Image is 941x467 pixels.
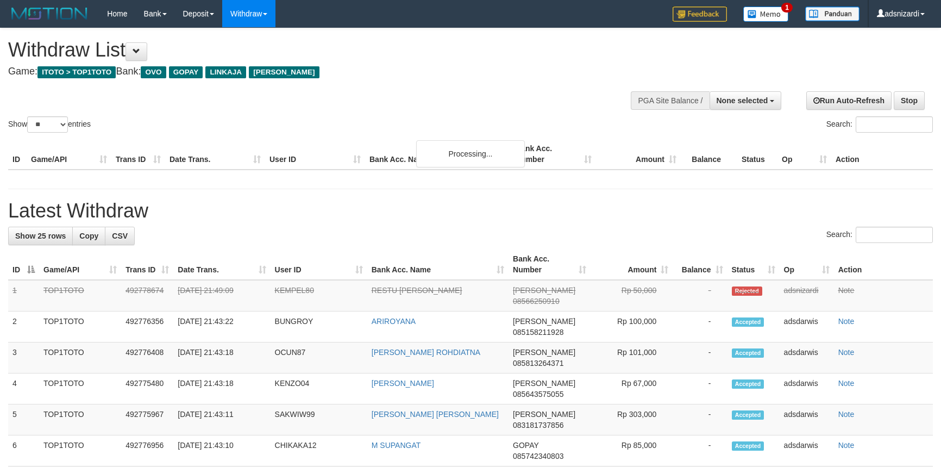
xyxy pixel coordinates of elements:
[105,227,135,245] a: CSV
[121,280,173,312] td: 492778674
[781,3,793,13] span: 1
[121,373,173,404] td: 492775480
[8,66,617,77] h4: Game: Bank:
[8,249,39,280] th: ID: activate to sort column descending
[39,435,121,466] td: TOP1TOTO
[673,280,727,312] td: -
[732,379,764,389] span: Accepted
[8,280,39,312] td: 1
[856,116,933,133] input: Search:
[513,328,563,337] span: Copy 085158211928 to clipboard
[806,91,892,110] a: Run Auto-Refresh
[732,348,764,358] span: Accepted
[165,139,265,170] th: Date Trans.
[513,410,575,419] span: [PERSON_NAME]
[591,435,673,466] td: Rp 85,000
[205,66,246,78] span: LINKAJA
[173,435,270,466] td: [DATE] 21:43:10
[39,343,121,373] td: TOP1TOTO
[513,452,563,460] span: Copy 085742340803 to clipboard
[856,227,933,243] input: Search:
[72,227,105,245] a: Copy
[173,312,270,343] td: [DATE] 21:43:22
[121,343,173,373] td: 492776408
[673,404,727,435] td: -
[8,312,39,343] td: 2
[8,139,27,170] th: ID
[673,312,727,343] td: -
[8,39,617,61] h1: Withdraw List
[780,312,834,343] td: adsdarwis
[79,232,98,240] span: Copy
[513,441,538,450] span: GOPAY
[673,373,727,404] td: -
[591,280,673,312] td: Rp 50,000
[271,249,367,280] th: User ID: activate to sort column ascending
[513,348,575,357] span: [PERSON_NAME]
[39,373,121,404] td: TOP1TOTO
[513,297,560,306] span: Copy 08566250910 to clipboard
[39,249,121,280] th: Game/API: activate to sort column ascending
[37,66,116,78] span: ITOTO > TOP1TOTO
[372,410,499,419] a: [PERSON_NAME] [PERSON_NAME]
[717,96,768,105] span: None selected
[511,139,596,170] th: Bank Acc. Number
[173,404,270,435] td: [DATE] 21:43:11
[838,317,855,326] a: Note
[372,441,421,450] a: M SUPANGAT
[732,441,764,451] span: Accepted
[831,139,933,170] th: Action
[39,404,121,435] td: TOP1TOTO
[416,140,525,167] div: Processing...
[8,227,73,245] a: Show 25 rows
[591,249,673,280] th: Amount: activate to sort column ascending
[173,343,270,373] td: [DATE] 21:43:18
[121,249,173,280] th: Trans ID: activate to sort column ascending
[173,249,270,280] th: Date Trans.: activate to sort column ascending
[780,280,834,312] td: adsnizardi
[838,441,855,450] a: Note
[367,249,509,280] th: Bank Acc. Name: activate to sort column ascending
[27,116,68,133] select: Showentries
[121,435,173,466] td: 492776956
[15,232,66,240] span: Show 25 rows
[777,139,831,170] th: Op
[173,280,270,312] td: [DATE] 21:49:09
[737,139,777,170] th: Status
[365,139,511,170] th: Bank Acc. Name
[591,312,673,343] td: Rp 100,000
[673,249,727,280] th: Balance: activate to sort column ascending
[265,139,365,170] th: User ID
[271,343,367,373] td: OCUN87
[39,312,121,343] td: TOP1TOTO
[591,404,673,435] td: Rp 303,000
[513,390,563,398] span: Copy 085643575055 to clipboard
[513,421,563,429] span: Copy 083181737856 to clipboard
[141,66,166,78] span: OVO
[249,66,319,78] span: [PERSON_NAME]
[27,139,111,170] th: Game/API
[173,373,270,404] td: [DATE] 21:43:18
[111,139,165,170] th: Trans ID
[271,435,367,466] td: CHIKAKA12
[780,373,834,404] td: adsdarwis
[894,91,925,110] a: Stop
[826,116,933,133] label: Search:
[838,348,855,357] a: Note
[39,280,121,312] td: TOP1TOTO
[8,200,933,222] h1: Latest Withdraw
[673,7,727,22] img: Feedback.jpg
[834,249,933,280] th: Action
[121,404,173,435] td: 492775967
[509,249,591,280] th: Bank Acc. Number: activate to sort column ascending
[673,343,727,373] td: -
[838,410,855,419] a: Note
[513,359,563,368] span: Copy 085813264371 to clipboard
[732,317,764,327] span: Accepted
[372,317,416,326] a: ARIROYANA
[372,348,480,357] a: [PERSON_NAME] ROHDIATNA
[743,7,789,22] img: Button%20Memo.svg
[8,343,39,373] td: 3
[681,139,737,170] th: Balance
[271,312,367,343] td: BUNGROY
